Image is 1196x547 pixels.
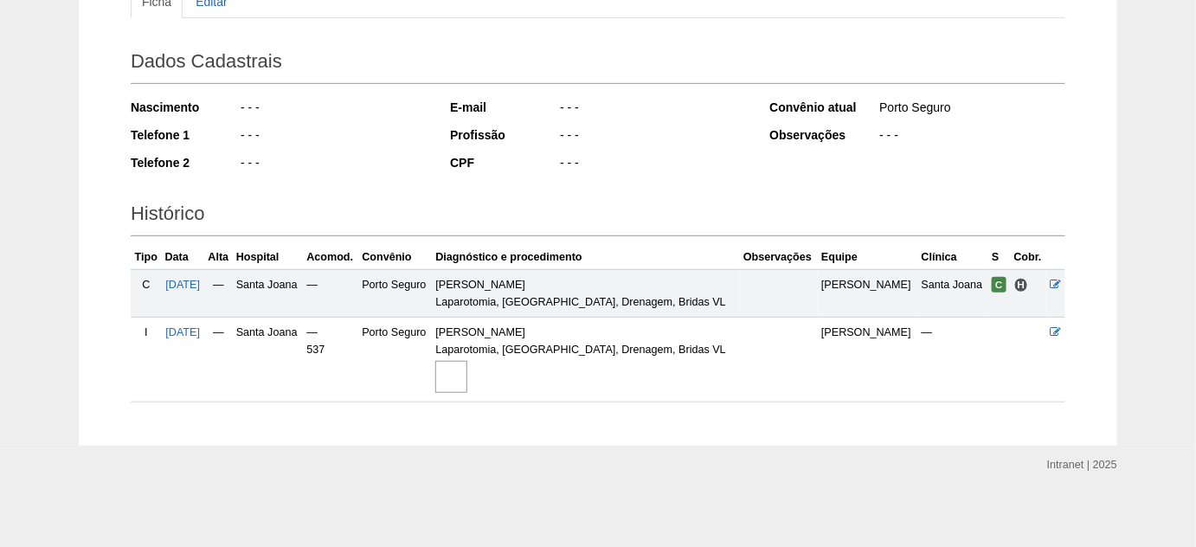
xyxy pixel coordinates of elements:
[204,317,233,402] td: —
[918,245,989,270] th: Clínica
[239,99,427,120] div: - - -
[233,317,304,402] td: Santa Joana
[769,126,878,144] div: Observações
[239,126,427,148] div: - - -
[303,245,358,270] th: Acomod.
[992,277,1006,293] span: Confirmada
[558,126,746,148] div: - - -
[358,317,432,402] td: Porto Seguro
[769,99,878,116] div: Convênio atual
[558,154,746,176] div: - - -
[740,245,818,270] th: Observações
[558,99,746,120] div: - - -
[1047,456,1117,473] div: Intranet | 2025
[918,317,989,402] td: —
[165,279,200,291] a: [DATE]
[165,326,200,338] a: [DATE]
[450,126,558,144] div: Profissão
[303,317,358,402] td: — 537
[131,44,1065,84] h2: Dados Cadastrais
[233,245,304,270] th: Hospital
[878,126,1065,148] div: - - -
[918,269,989,317] td: Santa Joana
[204,245,233,270] th: Alta
[432,317,740,402] td: [PERSON_NAME] Laparotomia, [GEOGRAPHIC_DATA], Drenagem, Bridas VL
[432,269,740,317] td: [PERSON_NAME] Laparotomia, [GEOGRAPHIC_DATA], Drenagem, Bridas VL
[204,269,233,317] td: —
[131,196,1065,236] h2: Histórico
[818,245,918,270] th: Equipe
[988,245,1010,270] th: S
[162,245,204,270] th: Data
[818,269,918,317] td: [PERSON_NAME]
[131,99,239,116] div: Nascimento
[818,317,918,402] td: [PERSON_NAME]
[1014,278,1029,293] span: Hospital
[432,245,740,270] th: Diagnóstico e procedimento
[233,269,304,317] td: Santa Joana
[878,99,1065,120] div: Porto Seguro
[303,269,358,317] td: —
[450,99,558,116] div: E-mail
[134,324,158,341] div: I
[134,276,158,293] div: C
[131,245,162,270] th: Tipo
[1011,245,1047,270] th: Cobr.
[239,154,427,176] div: - - -
[131,154,239,171] div: Telefone 2
[358,269,432,317] td: Porto Seguro
[131,126,239,144] div: Telefone 1
[450,154,558,171] div: CPF
[358,245,432,270] th: Convênio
